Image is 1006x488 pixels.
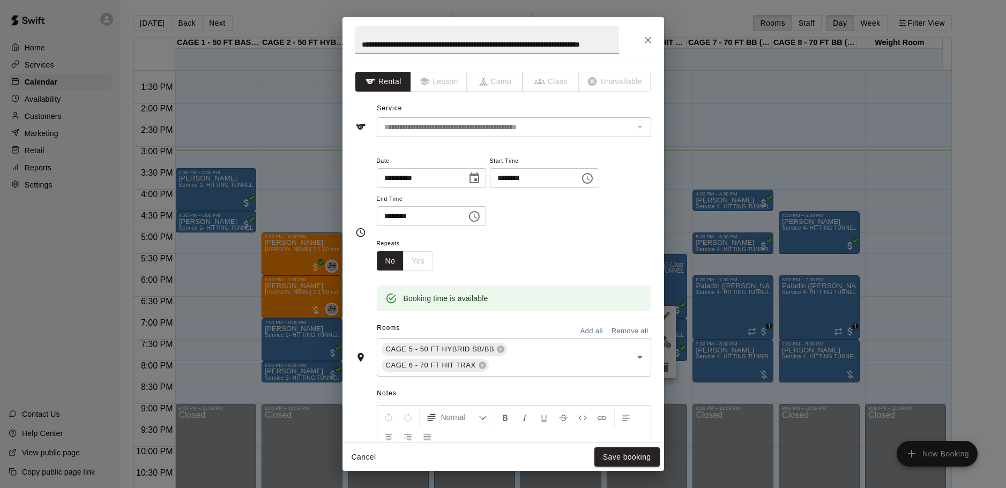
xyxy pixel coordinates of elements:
svg: Rooms [355,352,366,363]
span: The type of an existing booking cannot be changed [523,72,579,92]
button: No [377,251,404,271]
span: The type of an existing booking cannot be changed [579,72,651,92]
span: The type of an existing booking cannot be changed [467,72,524,92]
span: Date [377,154,486,169]
span: CAGE 6 - 70 FT HIT TRAX [382,360,480,371]
span: CAGE 5 - 50 FT HYBRID SB/BB [382,344,499,355]
button: Close [638,31,658,50]
button: Open [632,350,647,365]
svg: Timing [355,227,366,238]
button: Left Align [617,408,635,427]
svg: Service [355,122,366,132]
span: End Time [377,192,486,207]
button: Save booking [594,447,660,467]
button: Format Strikethrough [554,408,572,427]
div: CAGE 5 - 50 FT HYBRID SB/BB [382,343,508,356]
button: Right Align [399,427,417,446]
button: Center Align [379,427,398,446]
button: Format Italics [516,408,534,427]
span: Repeats [377,237,442,251]
button: Remove all [609,323,651,340]
button: Undo [379,408,398,427]
button: Add all [575,323,609,340]
div: outlined button group [377,251,434,271]
button: Choose date, selected date is Sep 15, 2025 [464,168,485,189]
div: CAGE 6 - 70 FT HIT TRAX [382,359,489,372]
button: Rental [355,72,412,92]
button: Choose time, selected time is 7:00 PM [464,206,485,227]
button: Choose time, selected time is 5:30 PM [577,168,598,189]
div: The service of an existing booking cannot be changed [377,117,651,137]
button: Insert Link [593,408,611,427]
span: Service [377,104,402,112]
span: Rooms [377,324,400,332]
span: Start Time [490,154,599,169]
div: Booking time is available [404,289,488,308]
button: Format Underline [535,408,553,427]
span: Notes [377,385,651,402]
span: The type of an existing booking cannot be changed [411,72,467,92]
button: Format Bold [496,408,515,427]
button: Redo [399,408,417,427]
button: Formatting Options [422,408,491,427]
button: Insert Code [573,408,592,427]
button: Justify Align [418,427,436,446]
button: Cancel [347,447,381,467]
span: Normal [441,412,479,423]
